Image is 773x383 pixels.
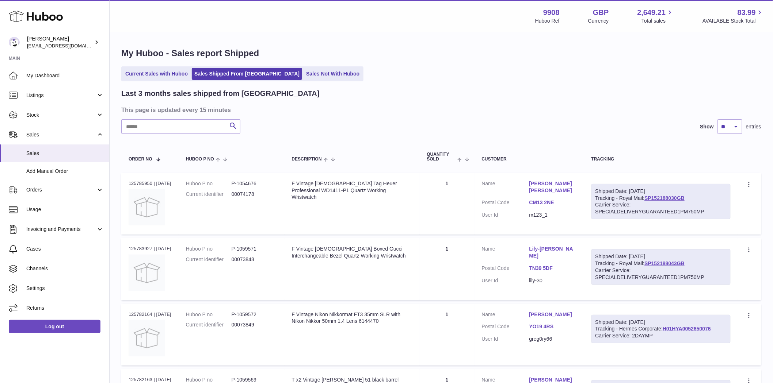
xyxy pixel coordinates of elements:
dt: Name [482,245,529,261]
div: Carrier Service: 2DAYMP [595,332,727,339]
div: Carrier Service: SPECIALDELIVERYGUARANTEED1PM750MP [595,267,727,281]
dd: P-1059572 [232,311,277,318]
span: Orders [26,186,96,193]
div: Customer [482,157,577,162]
span: Settings [26,285,104,292]
div: Tracking [591,157,731,162]
span: My Dashboard [26,72,104,79]
span: Order No [129,157,152,162]
strong: GBP [593,8,609,18]
div: F Vintage [DEMOGRAPHIC_DATA] Tag Heuer Professional WD1411-P1 Quartz Working Wristwatch [292,180,412,201]
dd: 00073849 [232,321,277,328]
span: Huboo P no [186,157,214,162]
div: Tracking - Royal Mail: [591,184,731,220]
div: Tracking - Royal Mail: [591,249,731,285]
a: Lily-[PERSON_NAME] [529,245,577,259]
span: Sales [26,131,96,138]
img: internalAdmin-9908@internal.huboo.com [9,37,20,48]
label: Show [700,123,714,130]
span: Channels [26,265,104,272]
dt: Huboo P no [186,245,232,252]
a: CM13 2NE [529,199,577,206]
h3: This page is updated every 15 minutes [121,106,759,114]
span: AVAILABLE Stock Total [702,18,764,24]
dd: 00074178 [232,191,277,198]
div: 125785950 | [DATE] [129,180,171,187]
dt: Current identifier [186,321,232,328]
div: Carrier Service: SPECIALDELIVERYGUARANTEED1PM750MP [595,201,727,215]
div: 125783927 | [DATE] [129,245,171,252]
dd: greg0ry66 [529,336,577,343]
span: 2,649.21 [637,8,666,18]
span: Add Manual Order [26,168,104,175]
dt: User Id [482,336,529,343]
a: H01HYA0052650076 [663,326,711,332]
h2: Last 3 months sales shipped from [GEOGRAPHIC_DATA] [121,89,320,98]
a: Current Sales with Huboo [123,68,190,80]
div: Shipped Date: [DATE] [595,253,727,260]
a: SP152188030GB [644,195,685,201]
dd: P-1054676 [232,180,277,187]
div: F Vintage Nikon Nikkormat FT3 35mm SLR with Nikon Nikkor 50mm 1.4 Lens 6144470 [292,311,412,325]
div: Currency [588,18,609,24]
div: Tracking - Hermes Corporate: [591,315,731,344]
strong: 9908 [543,8,560,18]
dd: 00073848 [232,256,277,263]
a: [PERSON_NAME] [PERSON_NAME] [529,180,577,194]
a: [PERSON_NAME] [529,311,577,318]
img: no-photo.jpg [129,255,165,291]
span: Usage [26,206,104,213]
img: no-photo.jpg [129,189,165,225]
div: Huboo Ref [535,18,560,24]
span: Description [292,157,322,162]
a: Sales Shipped From [GEOGRAPHIC_DATA] [192,68,302,80]
span: 83.99 [738,8,756,18]
dt: User Id [482,277,529,284]
span: entries [746,123,761,130]
img: no-photo.jpg [129,320,165,356]
a: Sales Not With Huboo [304,68,362,80]
h1: My Huboo - Sales report Shipped [121,47,761,59]
a: 83.99 AVAILABLE Stock Total [702,8,764,24]
a: SP152188043GB [644,260,685,266]
dt: Huboo P no [186,180,232,187]
span: Quantity Sold [427,152,456,162]
span: Sales [26,150,104,157]
dd: lily-30 [529,277,577,284]
td: 1 [420,173,475,235]
span: Stock [26,112,96,119]
dt: Name [482,180,529,196]
a: YO19 4RS [529,323,577,330]
div: 125782163 | [DATE] [129,376,171,383]
span: [EMAIL_ADDRESS][DOMAIN_NAME] [27,43,107,49]
td: 1 [420,304,475,365]
div: F Vintage [DEMOGRAPHIC_DATA] Boxed Gucci Interchangeable Bezel Quartz Working Wristwatch [292,245,412,259]
span: Listings [26,92,96,99]
span: Invoicing and Payments [26,226,96,233]
span: Total sales [641,18,674,24]
div: Shipped Date: [DATE] [595,188,727,195]
dt: Current identifier [186,256,232,263]
dt: Postal Code [482,323,529,332]
div: Shipped Date: [DATE] [595,319,727,326]
dt: Huboo P no [186,311,232,318]
dd: P-1059571 [232,245,277,252]
td: 1 [420,238,475,300]
dt: User Id [482,212,529,218]
span: Cases [26,245,104,252]
a: TN39 5DF [529,265,577,272]
dt: Postal Code [482,265,529,274]
dd: rx123_1 [529,212,577,218]
div: 125782164 | [DATE] [129,311,171,318]
div: [PERSON_NAME] [27,35,93,49]
dt: Name [482,311,529,320]
a: Log out [9,320,100,333]
a: 2,649.21 Total sales [637,8,674,24]
dt: Postal Code [482,199,529,208]
span: Returns [26,305,104,312]
dt: Current identifier [186,191,232,198]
